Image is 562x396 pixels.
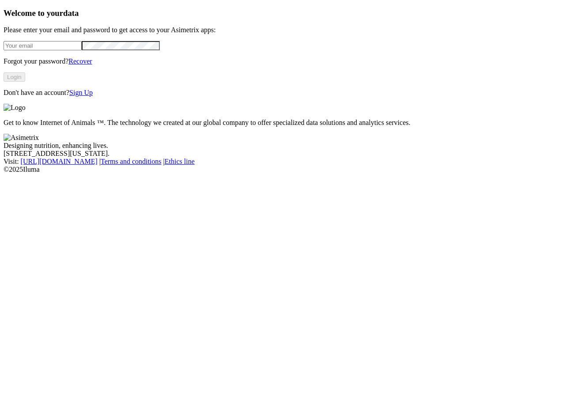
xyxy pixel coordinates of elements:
a: Sign Up [69,89,93,96]
img: Asimetrix [4,134,39,142]
div: [STREET_ADDRESS][US_STATE]. [4,150,558,158]
p: Get to know Internet of Animals ™. The technology we created at our global company to offer speci... [4,119,558,127]
input: Your email [4,41,82,50]
div: Visit : | | [4,158,558,166]
img: Logo [4,104,26,112]
a: [URL][DOMAIN_NAME] [21,158,98,165]
a: Terms and conditions [101,158,162,165]
a: Recover [68,57,92,65]
div: Designing nutrition, enhancing lives. [4,142,558,150]
a: Ethics line [165,158,195,165]
div: © 2025 Iluma [4,166,558,173]
span: data [63,8,79,18]
p: Don't have an account? [4,89,558,97]
p: Forgot your password? [4,57,558,65]
p: Please enter your email and password to get access to your Asimetrix apps: [4,26,558,34]
button: Login [4,72,25,82]
h3: Welcome to your [4,8,558,18]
